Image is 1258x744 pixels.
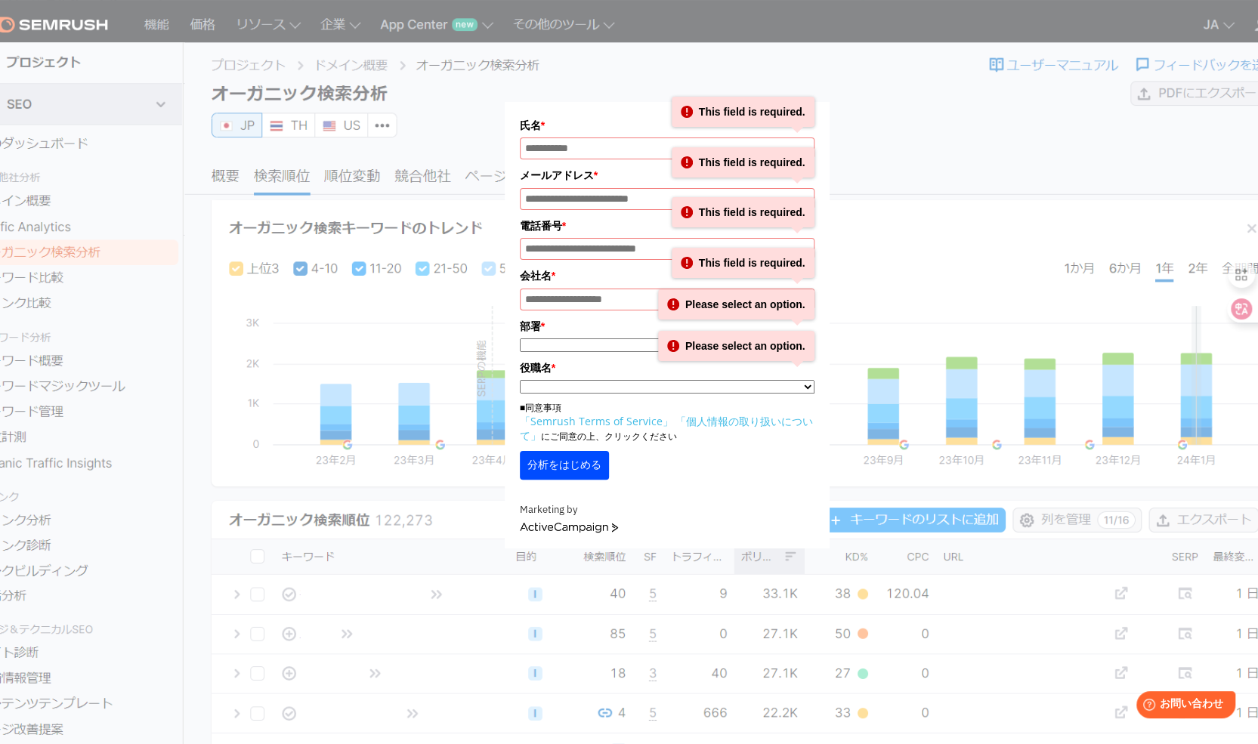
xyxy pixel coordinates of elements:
label: 会社名 [520,267,814,284]
div: This field is required. [672,147,814,178]
div: This field is required. [672,248,814,278]
label: 氏名 [520,117,814,134]
button: 分析をはじめる [520,451,609,480]
a: 「Semrush Terms of Service」 [520,414,673,428]
div: This field is required. [672,197,814,227]
a: 「個人情報の取り扱いについて」 [520,414,813,443]
div: This field is required. [672,97,814,127]
label: 部署 [520,318,814,335]
div: Marketing by [520,502,814,518]
label: 役職名 [520,360,814,376]
div: Please select an option. [658,331,814,361]
iframe: Help widget launcher [1124,685,1241,727]
label: 電話番号 [520,218,814,234]
p: ■同意事項 にご同意の上、クリックください [520,401,814,443]
div: Please select an option. [658,289,814,320]
label: メールアドレス [520,167,814,184]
